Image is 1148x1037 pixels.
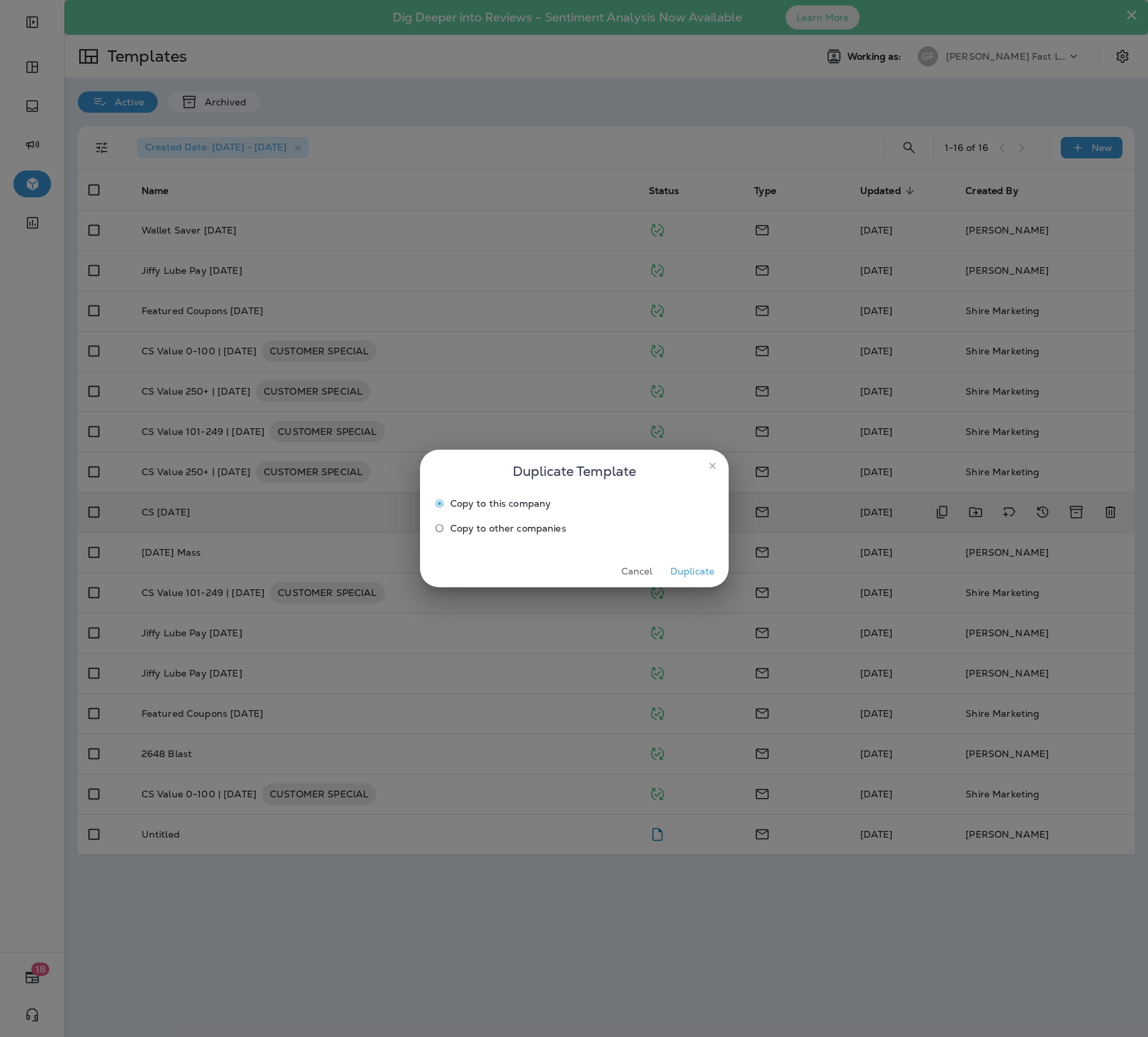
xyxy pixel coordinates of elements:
[450,498,552,509] span: Copy to this company
[668,561,718,582] button: Duplicate
[612,561,662,582] button: Cancel
[702,455,723,477] button: close
[450,523,566,534] span: Copy to other companies
[513,460,636,482] span: Duplicate Template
